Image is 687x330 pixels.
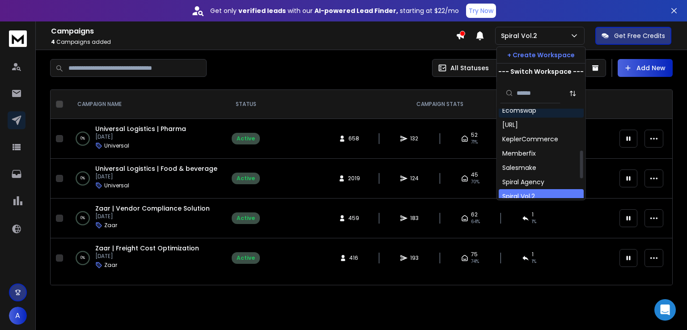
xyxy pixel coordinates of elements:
[532,218,536,225] span: 1 %
[471,178,479,186] span: 70 %
[348,215,359,222] span: 459
[410,254,419,262] span: 193
[237,215,255,222] div: Active
[9,30,27,47] img: logo
[237,135,255,142] div: Active
[498,67,584,76] p: --- Switch Workspace ---
[238,6,286,15] strong: verified leads
[471,258,479,265] span: 74 %
[502,106,536,115] div: Ecomswap
[95,204,210,213] a: Zaar | Vendor Compliance Solution
[410,215,419,222] span: 183
[595,27,671,45] button: Get Free Credits
[51,38,55,46] span: 4
[95,244,199,253] a: Zaar | Freight Cost Optimization
[502,163,536,172] div: Salesmake
[226,90,265,119] th: STATUS
[314,6,398,15] strong: AI-powered Lead Finder,
[450,63,489,72] p: All Statuses
[104,222,117,229] p: Zaar
[469,6,493,15] p: Try Now
[348,135,359,142] span: 658
[471,139,478,146] span: 71 %
[95,253,199,260] p: [DATE]
[67,119,226,159] td: 0%Universal Logistics | Pharma[DATE]Universal
[81,254,85,262] p: 0 %
[210,6,459,15] p: Get only with our starting at $22/mo
[51,38,456,46] p: Campaigns added
[9,307,27,325] button: A
[410,175,419,182] span: 124
[265,90,614,119] th: CAMPAIGN STATS
[466,4,496,18] button: Try Now
[507,51,575,59] p: + Create Workspace
[471,171,478,178] span: 45
[95,133,186,140] p: [DATE]
[532,258,536,265] span: 1 %
[95,213,210,220] p: [DATE]
[81,134,85,143] p: 0 %
[95,164,217,173] a: Universal Logistics | Food & beverage
[95,173,217,180] p: [DATE]
[564,85,582,102] button: Sort by Sort A-Z
[471,251,478,258] span: 75
[104,182,129,189] p: Universal
[618,59,673,77] button: Add New
[471,131,478,139] span: 52
[471,211,478,218] span: 62
[51,26,456,37] h1: Campaigns
[614,31,665,40] p: Get Free Credits
[502,135,558,144] div: KeplerCommerce
[502,149,536,158] div: Memberfix
[104,262,117,269] p: Zaar
[81,174,85,183] p: 0 %
[502,192,535,201] div: Spiral Vol.2
[501,31,541,40] p: Spiral Vol.2
[654,299,676,321] div: Open Intercom Messenger
[237,175,255,182] div: Active
[502,178,544,186] div: Spiral Agency
[349,254,358,262] span: 416
[67,238,226,278] td: 0%Zaar | Freight Cost Optimization[DATE]Zaar
[237,254,255,262] div: Active
[502,120,518,129] div: [URL]
[532,251,534,258] span: 1
[104,142,129,149] p: Universal
[532,211,534,218] span: 1
[348,175,360,182] span: 2019
[410,135,419,142] span: 132
[67,90,226,119] th: CAMPAIGN NAME
[67,159,226,199] td: 0%Universal Logistics | Food & beverage[DATE]Universal
[497,47,585,63] button: + Create Workspace
[81,214,85,223] p: 0 %
[67,199,226,238] td: 0%Zaar | Vendor Compliance Solution[DATE]Zaar
[95,124,186,133] a: Universal Logistics | Pharma
[471,218,480,225] span: 64 %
